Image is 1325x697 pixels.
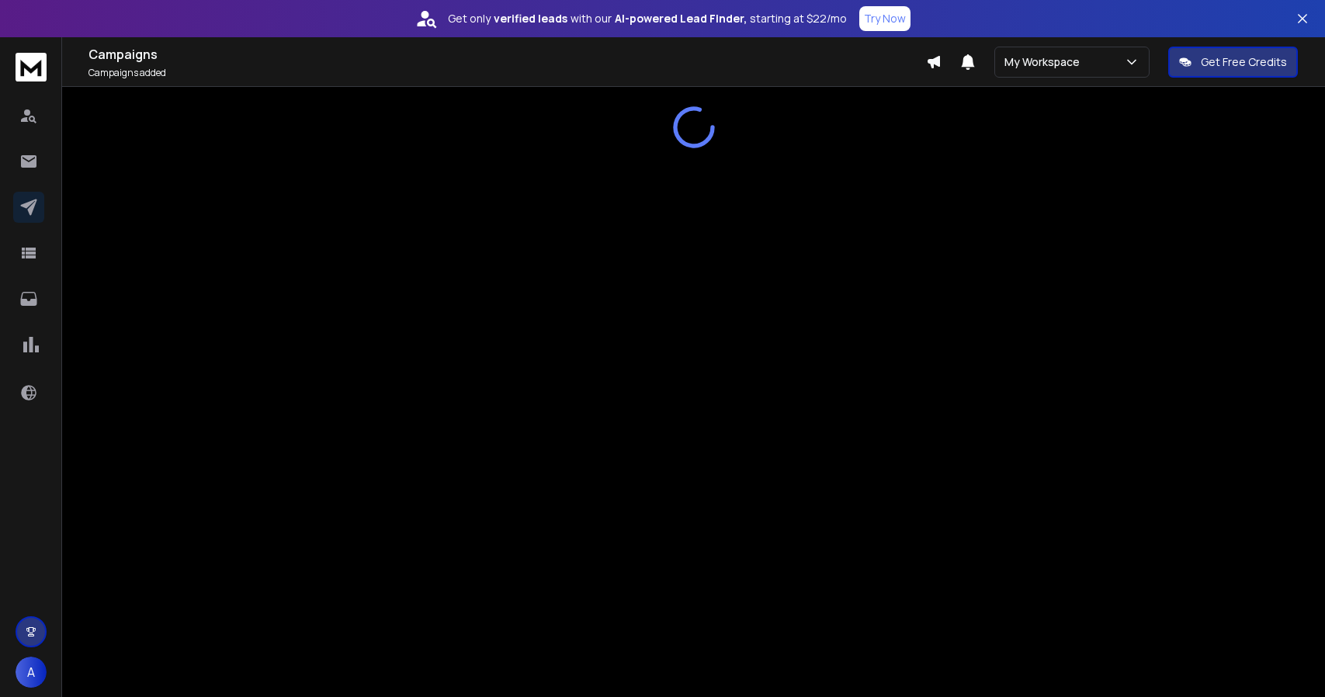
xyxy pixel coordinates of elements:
p: Get Free Credits [1201,54,1287,70]
strong: verified leads [494,11,567,26]
p: Get only with our starting at $22/mo [448,11,847,26]
button: A [16,657,47,688]
strong: AI-powered Lead Finder, [615,11,747,26]
img: logo [16,53,47,81]
p: Try Now [864,11,906,26]
button: Get Free Credits [1168,47,1298,78]
button: Try Now [859,6,911,31]
p: Campaigns added [88,67,926,79]
h1: Campaigns [88,45,926,64]
p: My Workspace [1004,54,1086,70]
